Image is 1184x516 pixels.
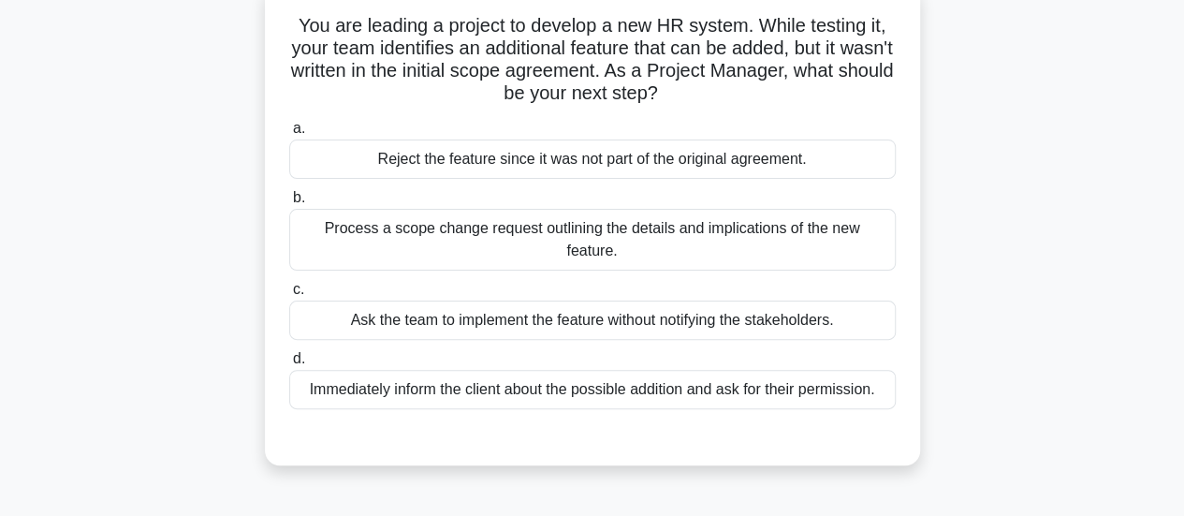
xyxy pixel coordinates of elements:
[289,370,896,409] div: Immediately inform the client about the possible addition and ask for their permission.
[293,281,304,297] span: c.
[289,140,896,179] div: Reject the feature since it was not part of the original agreement.
[293,120,305,136] span: a.
[287,14,898,106] h5: You are leading a project to develop a new HR system. While testing it, your team identifies an a...
[293,350,305,366] span: d.
[289,301,896,340] div: Ask the team to implement the feature without notifying the stakeholders.
[293,189,305,205] span: b.
[289,209,896,271] div: Process a scope change request outlining the details and implications of the new feature.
